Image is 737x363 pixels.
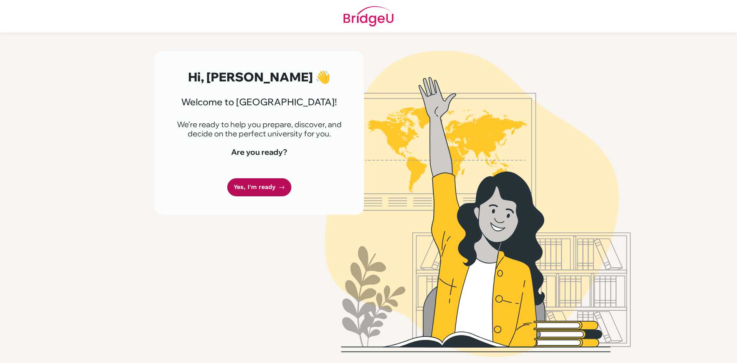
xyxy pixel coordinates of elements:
[173,120,345,138] p: We're ready to help you prepare, discover, and decide on the perfect university for you.
[173,148,345,157] h4: Are you ready?
[173,96,345,108] h3: Welcome to [GEOGRAPHIC_DATA]!
[227,178,291,196] a: Yes, I'm ready
[173,70,345,84] h2: Hi, [PERSON_NAME] 👋
[259,51,697,357] img: Welcome to Bridge U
